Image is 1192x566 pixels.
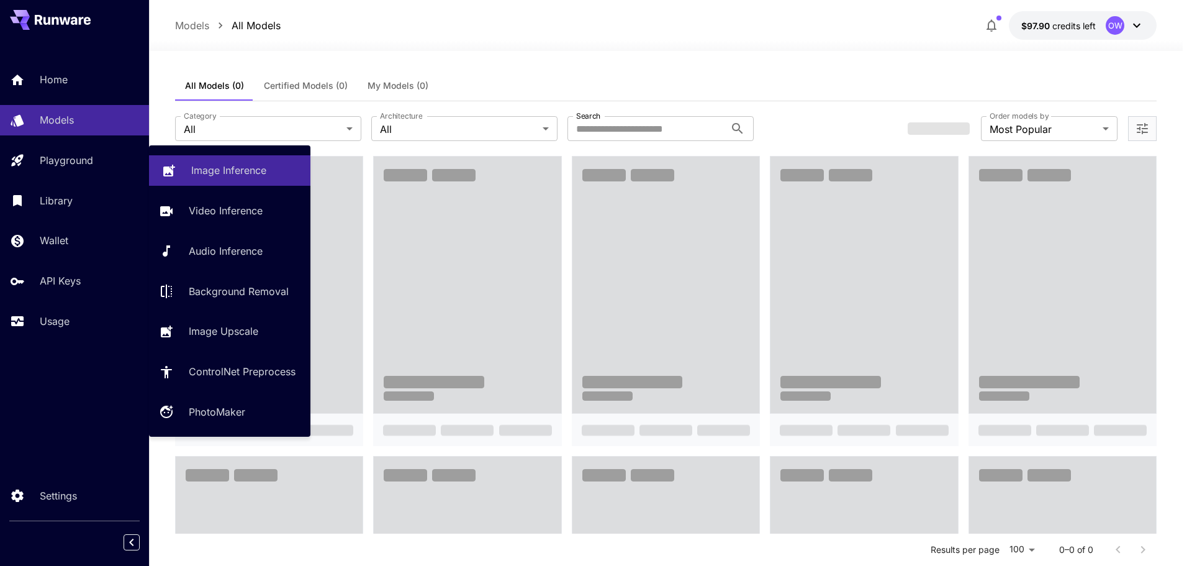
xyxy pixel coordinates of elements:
p: Audio Inference [189,244,263,258]
a: Image Inference [149,155,310,186]
p: Image Inference [191,163,266,178]
span: Most Popular [990,122,1098,137]
p: Playground [40,153,93,168]
label: Architecture [380,111,422,121]
span: Certified Models (0) [264,80,348,91]
p: Home [40,72,68,87]
span: My Models (0) [368,80,428,91]
p: Usage [40,314,70,329]
p: API Keys [40,273,81,288]
label: Order models by [990,111,1049,121]
a: Video Inference [149,196,310,226]
a: Image Upscale [149,316,310,347]
p: Background Removal [189,284,289,299]
div: OW [1106,16,1124,35]
a: Audio Inference [149,236,310,267]
div: $97.89811 [1021,19,1096,32]
p: Image Upscale [189,324,258,339]
span: All [184,122,341,137]
p: Library [40,193,73,208]
p: Wallet [40,233,68,248]
p: All Models [232,18,281,33]
label: Category [184,111,217,121]
span: credits left [1052,21,1096,31]
p: 0–0 of 0 [1059,544,1093,556]
p: Models [40,112,74,127]
nav: breadcrumb [175,18,281,33]
a: Background Removal [149,276,310,306]
div: Collapse sidebar [133,531,149,554]
p: PhotoMaker [189,404,245,419]
span: All Models (0) [185,80,244,91]
p: ControlNet Preprocess [189,364,296,379]
button: $97.89811 [1009,11,1157,40]
p: Settings [40,488,77,503]
a: ControlNet Preprocess [149,357,310,387]
button: Open more filters [1135,121,1150,137]
p: Models [175,18,209,33]
span: $97.90 [1021,21,1052,31]
label: Search [576,111,600,121]
p: Results per page [931,544,1000,556]
div: 100 [1005,541,1039,559]
span: All [380,122,538,137]
a: PhotoMaker [149,397,310,427]
button: Collapse sidebar [124,534,140,550]
p: Video Inference [189,203,263,218]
